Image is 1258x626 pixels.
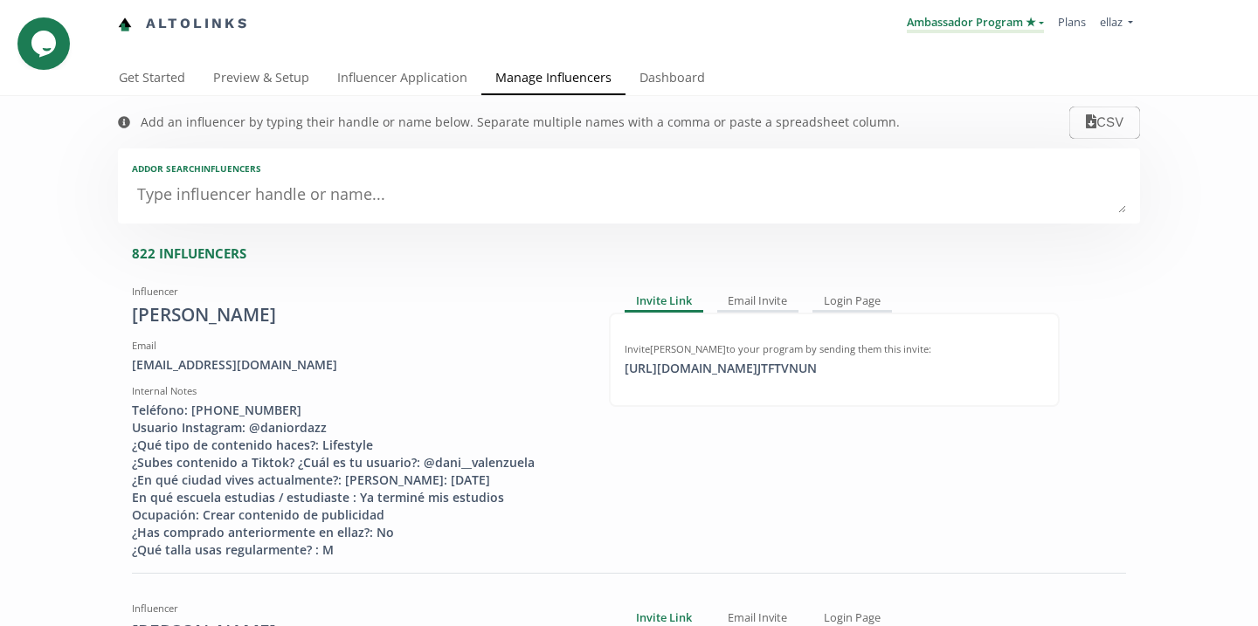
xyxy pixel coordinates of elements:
div: Teléfono: [PHONE_NUMBER] Usuario Instagram: @daniordazz ¿Qué tipo de contenido haces?: Lifestyle ... [132,402,583,559]
a: Get Started [105,62,199,97]
img: favicon-32x32.png [118,17,132,31]
div: Add or search INFLUENCERS [132,162,1126,175]
div: Invite [PERSON_NAME] to your program by sending them this invite: [625,342,1044,356]
iframe: chat widget [17,17,73,70]
div: [URL][DOMAIN_NAME] JTFTVNUN [614,360,827,377]
div: Influencer [132,602,583,616]
a: Manage Influencers [481,62,626,97]
div: Email [132,339,583,353]
div: Email Invite [717,292,799,313]
div: Login Page [812,292,892,313]
div: Invite Link [625,292,703,313]
button: CSV [1069,107,1140,139]
div: [PERSON_NAME] [132,302,583,328]
a: Preview & Setup [199,62,323,97]
div: Influencer [132,285,583,299]
a: Altolinks [118,10,249,38]
div: Add an influencer by typing their handle or name below. Separate multiple names with a comma or p... [141,114,900,131]
div: Internal Notes [132,384,583,398]
div: 822 INFLUENCERS [132,244,1140,263]
a: Plans [1058,14,1086,30]
a: ellaz [1100,14,1133,34]
div: [EMAIL_ADDRESS][DOMAIN_NAME] [132,356,583,374]
a: Ambassador Program ★ [907,14,1044,33]
a: Dashboard [626,62,719,97]
a: Influencer Application [323,62,481,97]
span: ellaz [1100,14,1123,30]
